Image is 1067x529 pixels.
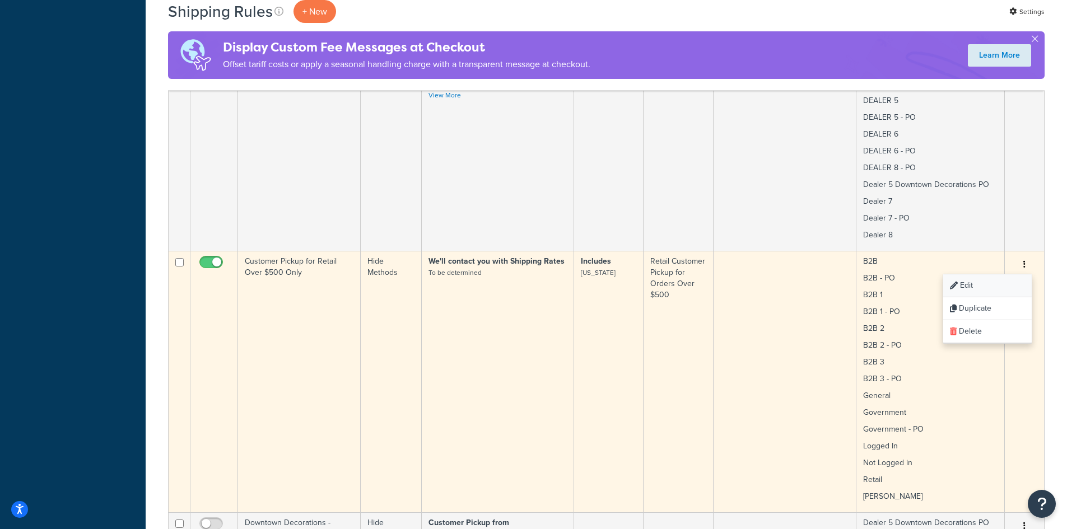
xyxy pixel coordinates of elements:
p: DEALER 6 [863,129,998,140]
p: Offset tariff costs or apply a seasonal handling charge with a transparent message at checkout. [223,57,590,72]
strong: Includes [581,255,611,267]
td: Dealer Hide Shipping All Shipping Options Except TBD for order over $5000 [238,23,361,251]
a: Duplicate [943,297,1032,320]
td: B2B [856,251,1005,512]
td: Hide Methods [361,251,421,512]
a: Delete [943,320,1032,343]
p: General [863,390,998,401]
img: duties-banner-06bc72dcb5fe05cb3f9472aba00be2ae8eb53ab6f0d8bb03d382ba314ac3c341.png [168,31,223,79]
small: To be determined [428,268,482,278]
p: Dealer 7 [863,196,998,207]
p: B2B 2 [863,323,998,334]
td: Customer Pickup for Retail Over $500 Only [238,251,361,512]
p: Government [863,407,998,418]
p: B2B 3 - PO [863,373,998,385]
td: Hide Methods [361,23,421,251]
p: Logged In [863,441,998,452]
p: B2B 1 - PO [863,306,998,317]
button: Open Resource Center [1028,490,1056,518]
p: B2B 1 [863,289,998,301]
p: Dealer 7 - PO [863,213,998,224]
p: Retail [863,474,998,485]
p: B2B - PO [863,273,998,284]
p: Dealer 5 Downtown Decorations PO [863,179,998,190]
a: Settings [1009,4,1045,20]
td: Dealer Order Over $5000 [644,23,714,251]
strong: We'll contact you with Shipping Rates [428,255,565,267]
a: View More [428,90,461,100]
p: B2B 3 [863,357,998,368]
p: DEALER 6 - PO [863,146,998,157]
a: Edit [943,274,1032,297]
h4: Display Custom Fee Messages at Checkout [223,38,590,57]
p: DEALER 5 - PO [863,112,998,123]
td: Retail Customer Pickup for Orders Over $500 [644,251,714,512]
p: DEALER 5 [863,95,998,106]
p: B2B 2 - PO [863,340,998,351]
p: [PERSON_NAME] [863,491,998,502]
a: Learn More [968,44,1031,67]
p: Government - PO [863,424,998,435]
p: DEALER 8 - PO [863,162,998,174]
p: Dealer 8 [863,230,998,241]
h1: Shipping Rules [168,1,273,22]
small: [US_STATE] [581,268,616,278]
td: DEALER 3 [856,23,1005,251]
p: Not Logged in [863,457,998,469]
